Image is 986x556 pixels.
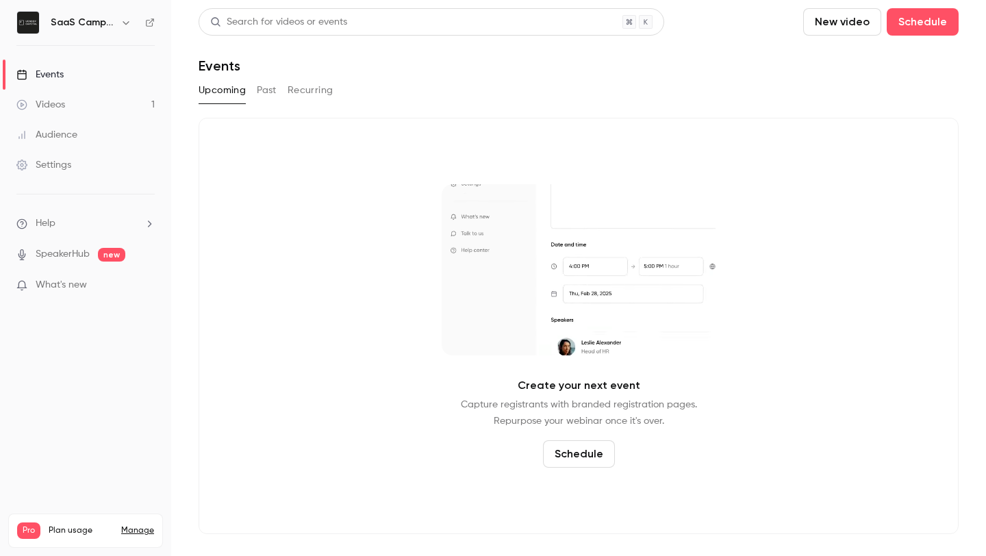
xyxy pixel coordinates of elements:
[887,8,959,36] button: Schedule
[803,8,881,36] button: New video
[36,247,90,262] a: SpeakerHub
[288,79,333,101] button: Recurring
[121,525,154,536] a: Manage
[257,79,277,101] button: Past
[17,522,40,539] span: Pro
[210,15,347,29] div: Search for videos or events
[36,216,55,231] span: Help
[461,396,697,429] p: Capture registrants with branded registration pages. Repurpose your webinar once it's over.
[543,440,615,468] button: Schedule
[518,377,640,394] p: Create your next event
[16,68,64,81] div: Events
[16,128,77,142] div: Audience
[16,98,65,112] div: Videos
[98,248,125,262] span: new
[199,58,240,74] h1: Events
[16,216,155,231] li: help-dropdown-opener
[17,12,39,34] img: SaaS Camp by Vendep Capital
[36,278,87,292] span: What's new
[138,279,155,292] iframe: Noticeable Trigger
[16,158,71,172] div: Settings
[49,525,113,536] span: Plan usage
[51,16,115,29] h6: SaaS Camp by Vendep Capital
[199,79,246,101] button: Upcoming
